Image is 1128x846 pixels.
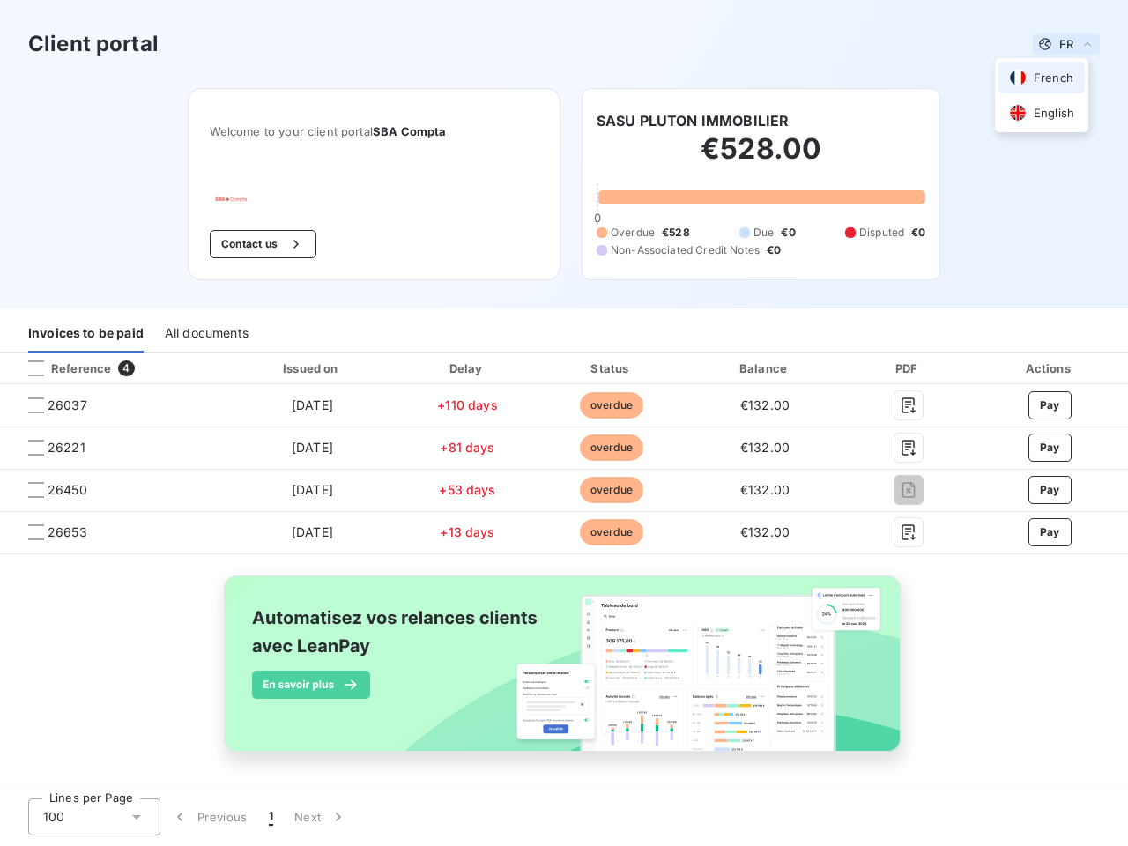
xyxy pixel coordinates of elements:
[781,225,795,241] span: €0
[28,28,159,60] h3: Client portal
[14,360,111,376] div: Reference
[1028,391,1072,419] button: Pay
[258,798,284,835] button: 1
[437,397,497,412] span: +110 days
[688,360,841,377] div: Balance
[580,477,643,503] span: overdue
[1028,476,1072,504] button: Pay
[611,225,655,241] span: Overdue
[210,191,323,202] img: Company logo
[292,397,333,412] span: [DATE]
[292,524,333,539] span: [DATE]
[594,211,601,225] span: 0
[740,440,790,455] span: €132.00
[1028,518,1072,546] button: Pay
[740,482,790,497] span: €132.00
[849,360,968,377] div: PDF
[859,225,904,241] span: Disputed
[1034,105,1074,122] span: English
[753,225,774,241] span: Due
[231,360,393,377] div: Issued on
[284,798,358,835] button: Next
[48,523,87,541] span: 26653
[975,360,1124,377] div: Actions
[1034,70,1073,86] span: French
[611,242,760,258] span: Non-Associated Credit Notes
[160,798,258,835] button: Previous
[740,524,790,539] span: €132.00
[373,124,447,138] span: SBA Compta
[1028,434,1072,462] button: Pay
[580,519,643,545] span: overdue
[440,440,494,455] span: +81 days
[597,110,789,131] h6: SASU PLUTON IMMOBILIER
[767,242,781,258] span: €0
[43,808,64,826] span: 100
[118,360,134,376] span: 4
[28,315,144,352] div: Invoices to be paid
[439,482,495,497] span: +53 days
[580,392,643,419] span: overdue
[740,397,790,412] span: €132.00
[210,230,316,258] button: Contact us
[597,131,925,184] h2: €528.00
[440,524,494,539] span: +13 days
[292,440,333,455] span: [DATE]
[165,315,249,352] div: All documents
[662,225,690,241] span: €528
[269,808,273,826] span: 1
[1059,37,1073,51] span: FR
[401,360,535,377] div: Delay
[48,481,87,499] span: 26450
[208,565,920,782] img: banner
[48,397,87,414] span: 26037
[580,434,643,461] span: overdue
[911,225,925,241] span: €0
[210,124,538,138] span: Welcome to your client portal
[48,439,85,456] span: 26221
[292,482,333,497] span: [DATE]
[542,360,682,377] div: Status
